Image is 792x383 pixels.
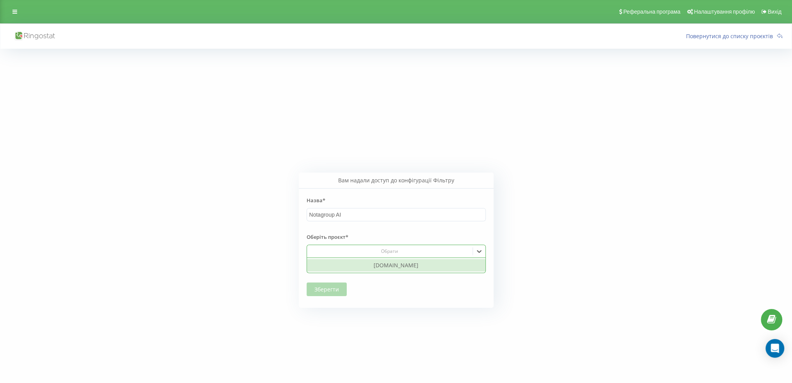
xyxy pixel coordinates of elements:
[307,192,486,208] label: Назва*
[623,9,681,15] span: Реферальна програма
[299,173,494,189] div: Вам надали доступ до конфігурації Фільтру
[768,9,781,15] span: Вихід
[307,208,486,221] input: Введіть назву
[686,32,786,40] a: Повернутися до списку проєктів
[766,339,784,358] div: Open Intercom Messenger
[310,248,469,254] div: Обрати
[694,9,755,15] span: Налаштування профілю
[307,229,486,245] label: Оберіть проєкт*
[307,259,485,272] div: [DOMAIN_NAME]
[686,32,777,40] span: Повернутися до списку проєктів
